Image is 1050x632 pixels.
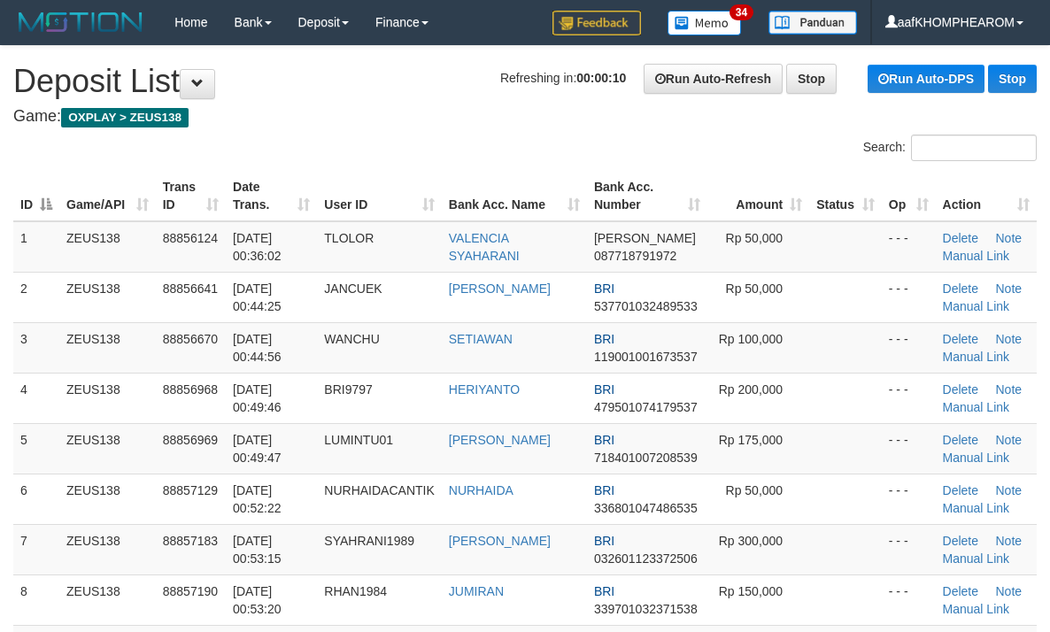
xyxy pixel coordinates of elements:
th: ID: activate to sort column descending [13,171,59,221]
a: Delete [943,231,978,245]
td: 5 [13,423,59,474]
a: [PERSON_NAME] [449,433,551,447]
strong: 00:00:10 [576,71,626,85]
a: Delete [943,332,978,346]
span: BRI [594,534,614,548]
a: Delete [943,281,978,296]
a: VALENCIA SYAHARANI [449,231,520,263]
span: Copy 087718791972 to clipboard [594,249,676,263]
a: Note [995,332,1022,346]
span: 88857183 [163,534,218,548]
span: BRI9797 [324,382,372,397]
span: BRI [594,433,614,447]
span: [DATE] 00:36:02 [233,231,282,263]
td: 8 [13,574,59,625]
th: Game/API: activate to sort column ascending [59,171,156,221]
span: Copy 336801047486535 to clipboard [594,501,698,515]
span: TLOLOR [324,231,374,245]
a: Note [995,534,1022,548]
span: Copy 537701032489533 to clipboard [594,299,698,313]
span: BRI [594,281,614,296]
th: User ID: activate to sort column ascending [317,171,441,221]
span: Rp 175,000 [719,433,783,447]
span: Copy 119001001673537 to clipboard [594,350,698,364]
td: ZEUS138 [59,474,156,524]
a: Note [995,483,1022,497]
a: Manual Link [943,400,1010,414]
span: JANCUEK [324,281,382,296]
td: ZEUS138 [59,373,156,423]
span: 88857190 [163,584,218,598]
span: [DATE] 00:44:25 [233,281,282,313]
span: Refreshing in: [500,71,626,85]
span: WANCHU [324,332,379,346]
a: Delete [943,483,978,497]
a: Manual Link [943,249,1010,263]
span: BRI [594,382,614,397]
a: Stop [786,64,837,94]
a: Stop [988,65,1037,93]
span: BRI [594,584,614,598]
span: Rp 150,000 [719,584,783,598]
a: SETIAWAN [449,332,513,346]
td: - - - [882,373,936,423]
span: Copy 479501074179537 to clipboard [594,400,698,414]
a: Manual Link [943,501,1010,515]
span: [DATE] 00:44:56 [233,332,282,364]
a: Note [995,584,1022,598]
span: SYAHRANI1989 [324,534,414,548]
a: Manual Link [943,602,1010,616]
span: 88856124 [163,231,218,245]
span: [DATE] 00:53:20 [233,584,282,616]
td: - - - [882,574,936,625]
td: 6 [13,474,59,524]
th: Action: activate to sort column ascending [936,171,1037,221]
input: Search: [911,135,1037,161]
a: HERIYANTO [449,382,520,397]
a: Run Auto-Refresh [644,64,783,94]
span: 34 [730,4,753,20]
th: Status: activate to sort column ascending [809,171,882,221]
img: panduan.png [768,11,857,35]
span: LUMINTU01 [324,433,393,447]
span: [PERSON_NAME] [594,231,696,245]
th: Date Trans.: activate to sort column ascending [226,171,317,221]
span: 88856969 [163,433,218,447]
td: 4 [13,373,59,423]
a: Note [995,433,1022,447]
span: Rp 50,000 [726,231,784,245]
td: - - - [882,474,936,524]
td: - - - [882,524,936,574]
td: ZEUS138 [59,423,156,474]
span: Rp 50,000 [726,281,784,296]
th: Op: activate to sort column ascending [882,171,936,221]
a: JUMIRAN [449,584,504,598]
a: NURHAIDA [449,483,513,497]
span: [DATE] 00:49:46 [233,382,282,414]
span: Copy 032601123372506 to clipboard [594,551,698,566]
td: - - - [882,272,936,322]
td: 7 [13,524,59,574]
td: - - - [882,322,936,373]
td: ZEUS138 [59,272,156,322]
span: NURHAIDACANTIK [324,483,434,497]
span: Copy 339701032371538 to clipboard [594,602,698,616]
span: 88857129 [163,483,218,497]
span: 88856968 [163,382,218,397]
span: BRI [594,332,614,346]
span: Rp 100,000 [719,332,783,346]
label: Search: [863,135,1037,161]
span: Rp 200,000 [719,382,783,397]
td: ZEUS138 [59,524,156,574]
td: ZEUS138 [59,221,156,273]
img: Button%20Memo.svg [668,11,742,35]
td: 2 [13,272,59,322]
td: ZEUS138 [59,574,156,625]
span: [DATE] 00:52:22 [233,483,282,515]
a: Note [995,281,1022,296]
span: OXPLAY > ZEUS138 [61,108,189,127]
th: Trans ID: activate to sort column ascending [156,171,226,221]
th: Amount: activate to sort column ascending [707,171,809,221]
td: - - - [882,423,936,474]
span: Copy 718401007208539 to clipboard [594,451,698,465]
